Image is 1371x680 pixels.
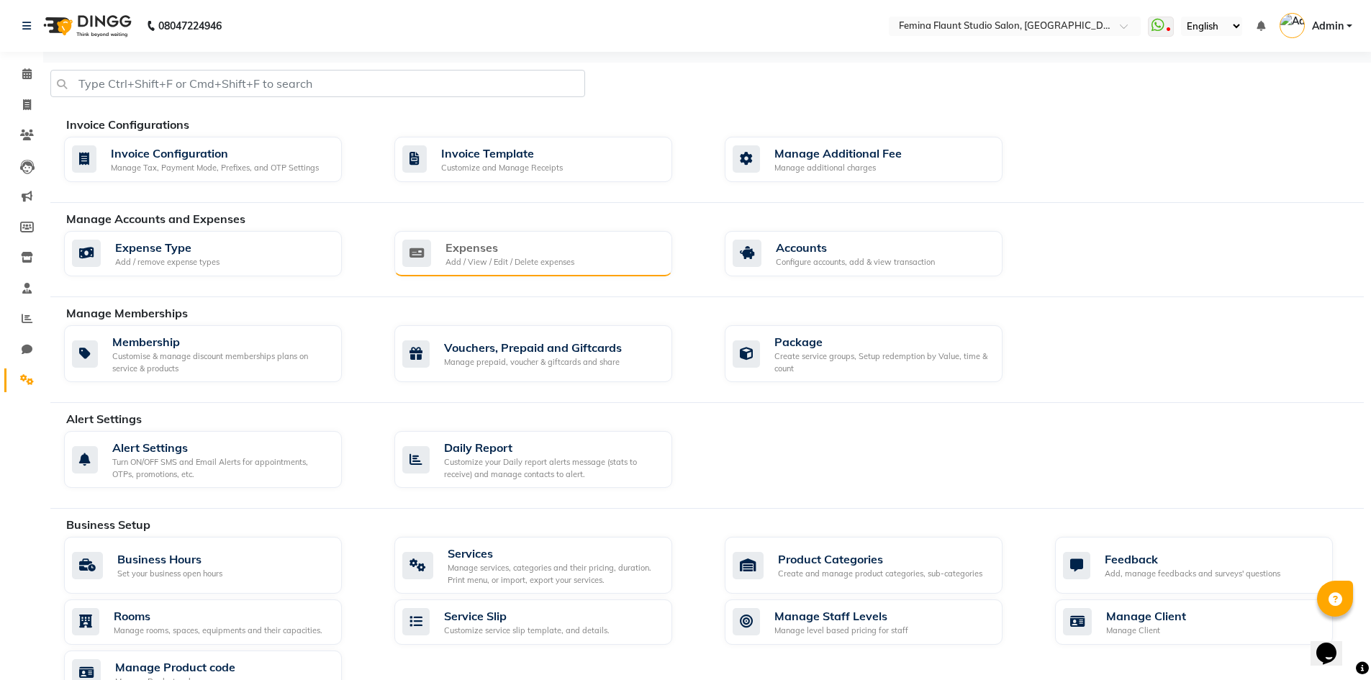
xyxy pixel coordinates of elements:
span: Admin [1312,19,1344,34]
div: Manage services, categories and their pricing, duration. Print menu, or import, export your servi... [448,562,661,586]
input: Type Ctrl+Shift+F or Cmd+Shift+F to search [50,70,585,97]
div: Manage prepaid, voucher & giftcards and share [444,356,622,368]
div: Expenses [445,239,574,256]
a: Product CategoriesCreate and manage product categories, sub-categories [725,537,1033,594]
a: AccountsConfigure accounts, add & view transaction [725,231,1033,277]
div: Alert Settings [112,439,330,456]
a: RoomsManage rooms, spaces, equipments and their capacities. [64,599,373,645]
div: Product Categories [778,550,982,568]
div: Manage Product code [115,658,235,676]
div: Business Hours [117,550,222,568]
div: Manage additional charges [774,162,902,174]
div: Feedback [1105,550,1280,568]
a: Business HoursSet your business open hours [64,537,373,594]
div: Customize your Daily report alerts message (stats to receive) and manage contacts to alert. [444,456,661,480]
a: Manage Staff LevelsManage level based pricing for staff [725,599,1033,645]
a: MembershipCustomise & manage discount memberships plans on service & products [64,325,373,382]
div: Add, manage feedbacks and surveys' questions [1105,568,1280,580]
a: Expense TypeAdd / remove expense types [64,231,373,277]
div: Configure accounts, add & view transaction [776,256,935,268]
img: logo [37,6,135,46]
a: PackageCreate service groups, Setup redemption by Value, time & count [725,325,1033,382]
a: Manage ClientManage Client [1055,599,1364,645]
div: Invoice Configuration [111,145,319,162]
div: Manage Client [1106,625,1186,637]
a: Daily ReportCustomize your Daily report alerts message (stats to receive) and manage contacts to ... [394,431,703,488]
a: FeedbackAdd, manage feedbacks and surveys' questions [1055,537,1364,594]
div: Create and manage product categories, sub-categories [778,568,982,580]
div: Vouchers, Prepaid and Giftcards [444,339,622,356]
div: Membership [112,333,330,350]
iframe: chat widget [1311,622,1357,666]
div: Customize and Manage Receipts [441,162,563,174]
div: Manage Tax, Payment Mode, Prefixes, and OTP Settings [111,162,319,174]
div: Accounts [776,239,935,256]
div: Customise & manage discount memberships plans on service & products [112,350,330,374]
div: Turn ON/OFF SMS and Email Alerts for appointments, OTPs, promotions, etc. [112,456,330,480]
img: Admin [1280,13,1305,38]
a: ExpensesAdd / View / Edit / Delete expenses [394,231,703,277]
div: Manage Client [1106,607,1186,625]
a: Manage Additional FeeManage additional charges [725,137,1033,182]
div: Add / remove expense types [115,256,220,268]
div: Manage rooms, spaces, equipments and their capacities. [114,625,322,637]
div: Customize service slip template, and details. [444,625,610,637]
a: Vouchers, Prepaid and GiftcardsManage prepaid, voucher & giftcards and share [394,325,703,382]
div: Set your business open hours [117,568,222,580]
div: Manage Additional Fee [774,145,902,162]
div: Package [774,333,991,350]
div: Expense Type [115,239,220,256]
div: Invoice Template [441,145,563,162]
a: Alert SettingsTurn ON/OFF SMS and Email Alerts for appointments, OTPs, promotions, etc. [64,431,373,488]
div: Manage level based pricing for staff [774,625,908,637]
a: Invoice ConfigurationManage Tax, Payment Mode, Prefixes, and OTP Settings [64,137,373,182]
a: Service SlipCustomize service slip template, and details. [394,599,703,645]
div: Add / View / Edit / Delete expenses [445,256,574,268]
div: Rooms [114,607,322,625]
b: 08047224946 [158,6,222,46]
a: ServicesManage services, categories and their pricing, duration. Print menu, or import, export yo... [394,537,703,594]
div: Create service groups, Setup redemption by Value, time & count [774,350,991,374]
div: Manage Staff Levels [774,607,908,625]
div: Daily Report [444,439,661,456]
div: Services [448,545,661,562]
div: Service Slip [444,607,610,625]
a: Invoice TemplateCustomize and Manage Receipts [394,137,703,182]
